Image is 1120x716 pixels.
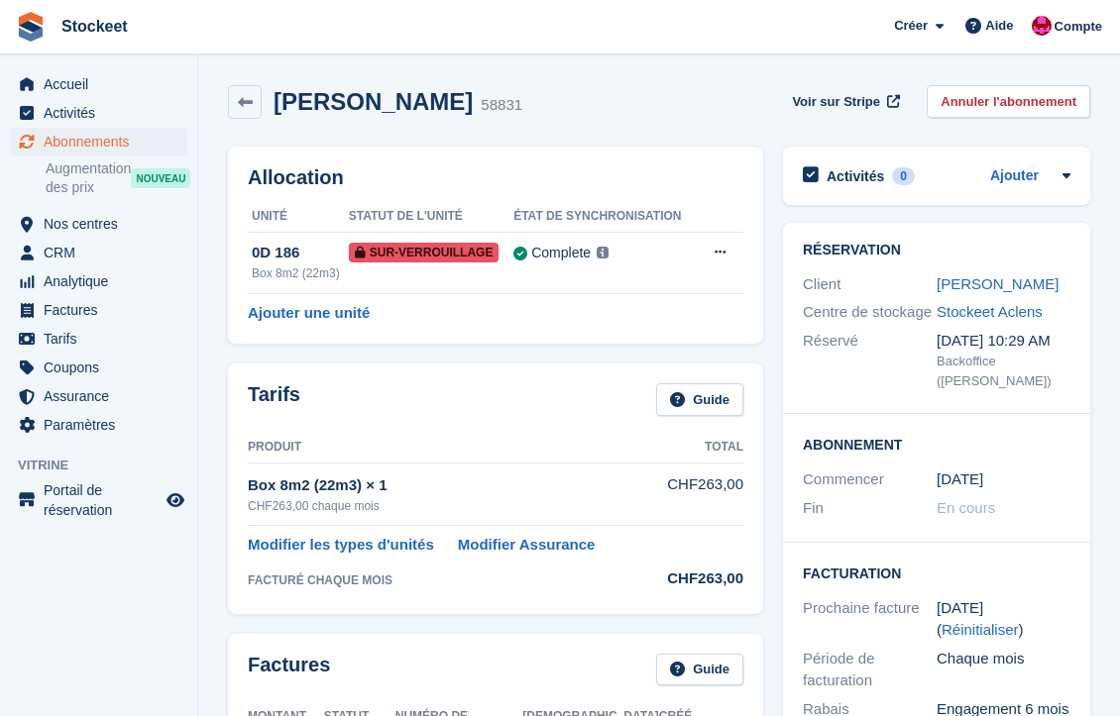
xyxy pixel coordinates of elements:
div: Réservé [803,330,937,391]
div: CHF263,00 [654,567,743,590]
span: Abonnements [44,128,163,155]
span: Augmentation des prix [46,159,131,197]
a: Boutique d'aperçu [164,488,187,512]
div: Prochaine facture [803,597,937,642]
a: menu [10,99,187,127]
a: menu [10,354,187,381]
th: Statut de l'unité [349,201,513,233]
td: CHF263,00 [654,462,743,525]
a: menu [10,480,187,520]
th: Total [654,432,743,463]
div: 58831 [481,94,522,117]
div: FACTURÉ CHAQUE MOIS [248,571,654,589]
a: Modifier Assurance [458,534,596,557]
a: Annuler l'abonnement [927,85,1090,118]
h2: Abonnement [803,434,1070,454]
span: Créer [894,16,928,36]
div: CHF263,00 chaque mois [248,497,654,515]
span: Accueil [44,70,163,98]
div: Complete [531,243,591,263]
a: Guide [656,383,743,416]
a: Modifier les types d'unités [248,534,434,557]
span: Analytique [44,267,163,295]
h2: Tarifs [248,383,300,416]
span: Compte [1055,17,1102,37]
a: menu [10,128,187,155]
time: 2024-11-15 00:00:00 UTC [937,468,983,491]
a: Voir sur Stripe [784,85,903,118]
a: [PERSON_NAME] [937,275,1059,292]
div: NOUVEAU [131,168,190,188]
span: Coupons [44,354,163,381]
a: menu [10,411,187,439]
h2: Facturation [803,563,1070,582]
div: [DATE] 10:29 AM [937,330,1070,353]
a: Guide [656,654,743,686]
th: Produit [248,432,654,463]
a: Stockeet [54,10,136,43]
img: Valentin BURDET [1032,16,1052,36]
span: Portail de réservation [44,480,163,520]
div: 0D 186 [252,242,349,264]
a: Réinitialiser [942,621,1019,638]
div: Centre de stockage [803,301,937,324]
a: menu [10,267,187,295]
div: Fin [803,497,937,520]
a: menu [10,325,187,353]
h2: Réservation [803,243,1070,258]
div: Période de facturation [803,648,937,692]
a: Ajouter une unité [248,302,370,325]
div: Box 8m2 (22m3) [252,264,349,282]
a: menu [10,382,187,410]
span: CRM [44,239,163,266]
span: Voir sur Stripe [792,92,880,112]
a: menu [10,210,187,238]
h2: Factures [248,654,330,686]
a: Augmentation des prix NOUVEAU [46,158,187,198]
span: En cours [937,499,995,516]
span: Assurance [44,382,163,410]
h2: Allocation [248,166,743,189]
div: Backoffice ([PERSON_NAME]) [937,352,1070,390]
div: [DATE] ( ) [937,597,1070,642]
th: Unité [248,201,349,233]
h2: Activités [827,167,884,185]
span: Paramètres [44,411,163,439]
a: Stockeet Aclens [937,303,1043,320]
a: menu [10,239,187,266]
span: Tarifs [44,325,163,353]
a: Ajouter [990,165,1039,188]
span: Factures [44,296,163,324]
div: Client [803,273,937,296]
a: menu [10,70,187,98]
img: icon-info-grey-7440780725fd019a000dd9b08b2336e03edf1995a4989e88bcd33f0948082b44.svg [597,247,609,258]
span: Nos centres [44,210,163,238]
div: Chaque mois [937,648,1070,692]
img: stora-icon-8386f47178a22dfd0bd8f6a31ec36ba5ce8667c1dd55bd0f319d3a0aa187defe.svg [16,12,46,42]
a: menu [10,296,187,324]
span: Sur-verrouillage [349,243,500,262]
div: Box 8m2 (22m3) × 1 [248,474,654,497]
span: Vitrine [18,456,197,475]
span: Aide [985,16,1013,36]
div: 0 [892,167,915,185]
h2: [PERSON_NAME] [274,88,473,115]
span: Activités [44,99,163,127]
th: État de synchronisation [513,201,698,233]
div: Commencer [803,468,937,491]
